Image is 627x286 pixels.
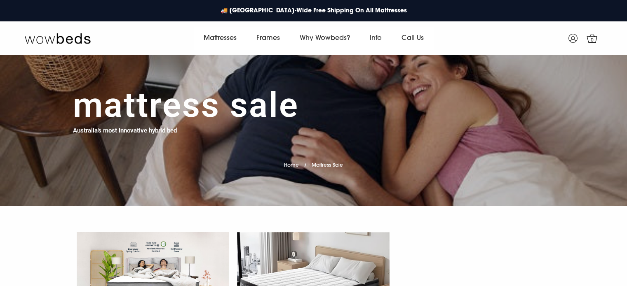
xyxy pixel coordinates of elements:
[247,27,290,50] a: Frames
[284,152,343,173] nav: breadcrumbs
[582,28,602,49] a: 0
[290,27,360,50] a: Why Wowbeds?
[73,126,177,135] h4: Australia's most innovative hybrid bed
[360,27,392,50] a: Info
[312,163,343,168] span: Mattress Sale
[194,27,247,50] a: Mattresses
[73,85,299,126] h1: Mattress Sale
[588,36,596,44] span: 0
[392,27,434,50] a: Call Us
[304,163,307,168] span: /
[284,163,299,168] a: Home
[216,2,411,19] a: 🚚 [GEOGRAPHIC_DATA]-Wide Free Shipping On All Mattresses
[25,33,91,44] img: Wow Beds Logo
